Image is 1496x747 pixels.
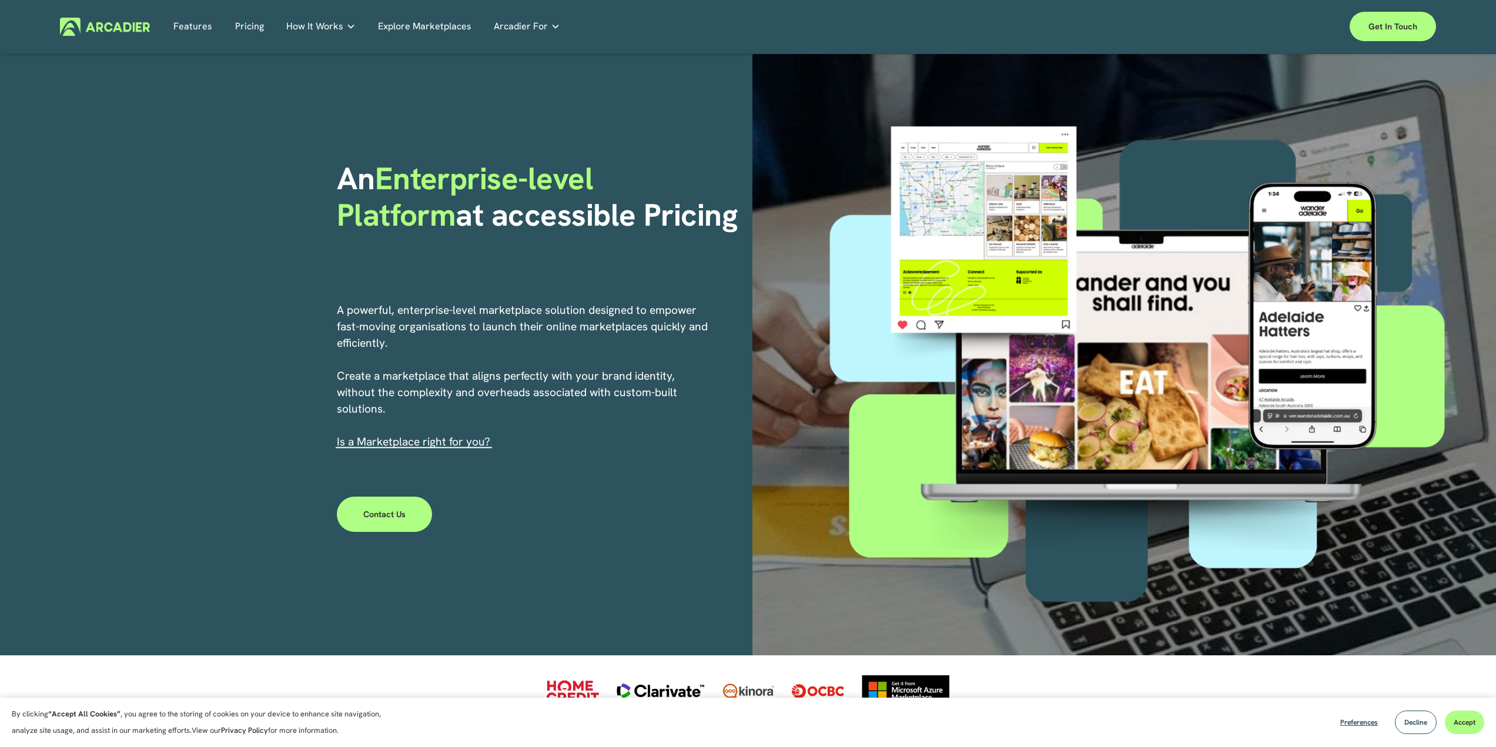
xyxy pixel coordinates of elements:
img: Arcadier [60,18,150,36]
a: Pricing [235,18,264,36]
p: A powerful, enterprise-level marketplace solution designed to empower fast-moving organisations t... [337,302,709,450]
a: Features [173,18,212,36]
span: How It Works [286,18,343,35]
button: Decline [1395,711,1437,734]
a: folder dropdown [286,18,356,36]
h1: An at accessible Pricing [337,160,744,234]
span: Preferences [1340,718,1378,727]
strong: “Accept All Cookies” [48,709,121,719]
a: folder dropdown [494,18,560,36]
a: Explore Marketplaces [378,18,471,36]
a: Get in touch [1350,12,1436,41]
span: Accept [1454,718,1475,727]
a: Contact Us [337,497,433,532]
a: Privacy Policy [221,725,268,735]
span: Arcadier For [494,18,548,35]
a: s a Marketplace right for you? [340,434,490,449]
button: Accept [1445,711,1484,734]
span: I [337,434,490,449]
p: By clicking , you agree to the storing of cookies on your device to enhance site navigation, anal... [12,706,394,739]
button: Preferences [1331,711,1387,734]
span: Enterprise-level Platform [337,158,601,235]
span: Decline [1404,718,1427,727]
